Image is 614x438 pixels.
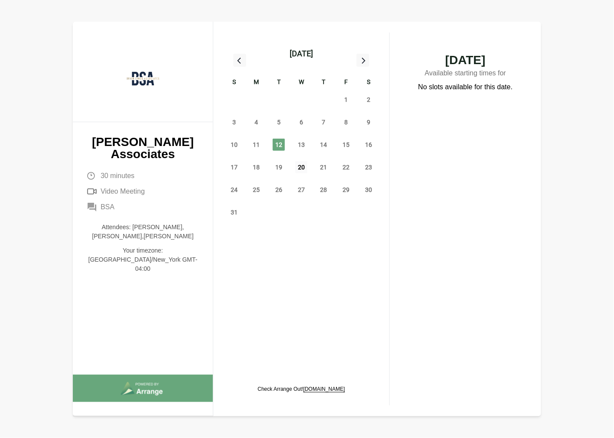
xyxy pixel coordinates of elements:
p: [PERSON_NAME] Associates [87,136,199,160]
a: [DOMAIN_NAME] [304,386,345,392]
span: [DATE] [407,54,524,66]
div: S [357,77,380,88]
span: Sunday, August 3, 2025 [228,116,240,128]
p: No slots available for this date. [418,82,513,92]
p: Attendees: [PERSON_NAME],[PERSON_NAME],[PERSON_NAME] [87,223,199,241]
span: Wednesday, August 13, 2025 [295,139,307,151]
span: Friday, August 15, 2025 [340,139,352,151]
div: S [223,77,245,88]
div: W [290,77,313,88]
span: Thursday, August 7, 2025 [318,116,330,128]
span: Thursday, August 28, 2025 [318,184,330,196]
span: Thursday, August 21, 2025 [318,161,330,173]
span: BSA [101,202,114,212]
div: F [335,77,358,88]
span: Sunday, August 17, 2025 [228,161,240,173]
div: M [245,77,268,88]
span: Saturday, August 9, 2025 [363,116,375,128]
span: Tuesday, August 12, 2025 [273,139,285,151]
span: Sunday, August 24, 2025 [228,184,240,196]
span: Saturday, August 16, 2025 [363,139,375,151]
span: Monday, August 25, 2025 [251,184,263,196]
p: Available starting times for [407,66,524,82]
span: Wednesday, August 6, 2025 [295,116,307,128]
span: Saturday, August 2, 2025 [363,94,375,106]
span: Friday, August 8, 2025 [340,116,352,128]
span: Wednesday, August 27, 2025 [295,184,307,196]
span: Thursday, August 14, 2025 [318,139,330,151]
span: Monday, August 4, 2025 [251,116,263,128]
span: 30 minutes [101,171,134,181]
span: Saturday, August 23, 2025 [363,161,375,173]
span: Friday, August 1, 2025 [340,94,352,106]
span: Video Meeting [101,186,145,197]
span: Monday, August 18, 2025 [251,161,263,173]
span: Friday, August 22, 2025 [340,161,352,173]
div: [DATE] [290,48,313,60]
span: Friday, August 29, 2025 [340,184,352,196]
span: Sunday, August 31, 2025 [228,206,240,218]
span: Wednesday, August 20, 2025 [295,161,307,173]
span: Saturday, August 30, 2025 [363,184,375,196]
span: Tuesday, August 5, 2025 [273,116,285,128]
p: Your timezone: [GEOGRAPHIC_DATA]/New_York GMT-04:00 [87,246,199,273]
p: Check Arrange Out! [258,386,345,393]
span: Tuesday, August 26, 2025 [273,184,285,196]
div: T [268,77,290,88]
span: Monday, August 11, 2025 [251,139,263,151]
div: T [313,77,335,88]
span: Sunday, August 10, 2025 [228,139,240,151]
span: Tuesday, August 19, 2025 [273,161,285,173]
